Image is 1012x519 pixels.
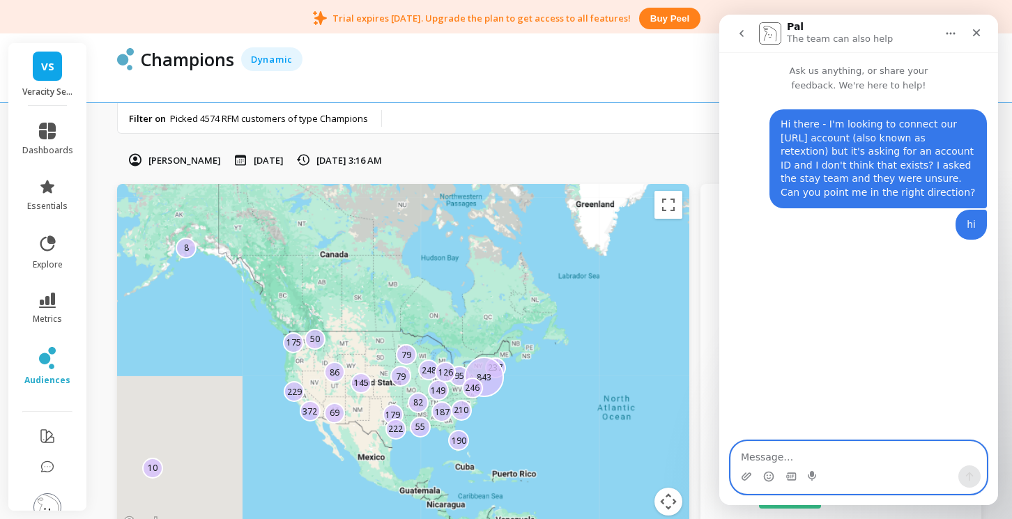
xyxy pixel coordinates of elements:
[129,112,166,125] p: Filter on
[415,421,425,433] p: 55
[454,404,468,416] p: 210
[147,462,157,474] p: 10
[654,191,682,219] button: Toggle fullscreen view
[454,370,463,382] p: 95
[396,371,406,382] p: 79
[22,86,73,98] p: Veracity Selfcare
[434,406,449,418] p: 187
[24,375,70,386] span: audiences
[316,154,382,166] p: [DATE] 3:16 AM
[413,396,422,408] p: 82
[241,47,302,71] div: Dynamic
[302,405,317,417] p: 372
[27,201,68,212] span: essentials
[148,154,221,166] p: [PERSON_NAME]
[41,59,54,75] span: VS
[254,154,284,166] p: [DATE]
[421,364,436,376] p: 248
[353,377,368,389] p: 145
[465,382,480,394] p: 246
[438,366,453,378] p: 126
[477,371,491,383] p: 843
[33,259,63,270] span: explore
[330,407,339,419] p: 69
[719,15,998,505] iframe: Intercom live chat
[385,409,400,421] p: 179
[170,112,368,125] span: Picked 4574 RFM customers of type Champions
[431,385,445,396] p: 149
[330,366,339,378] p: 86
[332,12,631,24] p: Trial expires [DATE]. Upgrade the plan to get access to all features!
[401,349,411,361] p: 79
[22,145,73,156] span: dashboards
[451,435,466,447] p: 190
[184,242,189,254] p: 8
[33,313,62,325] span: metrics
[141,47,234,71] p: Champions
[286,336,300,348] p: 175
[639,8,700,29] button: Buy peel
[488,362,503,373] p: 237
[117,48,134,70] img: header icon
[309,333,319,345] p: 50
[388,423,403,435] p: 222
[287,386,302,398] p: 229
[654,488,682,516] button: Map camera controls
